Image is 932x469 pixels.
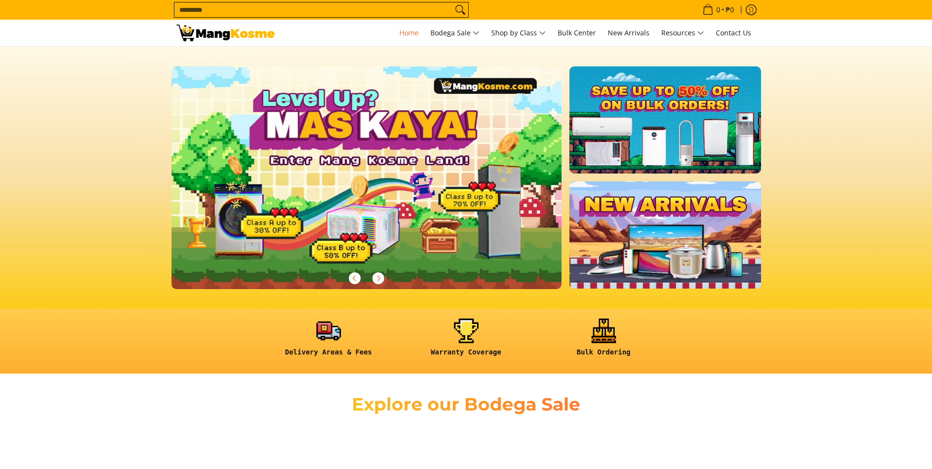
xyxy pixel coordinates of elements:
[402,319,530,364] a: <h6><strong>Warranty Coverage</strong></h6>
[491,27,546,39] span: Shop by Class
[425,20,484,46] a: Bodega Sale
[711,20,756,46] a: Contact Us
[558,28,596,37] span: Bulk Center
[540,319,668,364] a: <h6><strong>Bulk Ordering</strong></h6>
[176,25,275,41] img: Mang Kosme: Your Home Appliances Warehouse Sale Partner!
[715,6,722,13] span: 0
[171,66,562,289] img: Gaming desktop banner
[716,28,751,37] span: Contact Us
[724,6,735,13] span: ₱0
[367,267,389,289] button: Next
[344,267,366,289] button: Previous
[452,2,468,17] button: Search
[486,20,551,46] a: Shop by Class
[265,319,393,364] a: <h6><strong>Delivery Areas & Fees</strong></h6>
[603,20,654,46] a: New Arrivals
[430,27,480,39] span: Bodega Sale
[395,20,424,46] a: Home
[553,20,601,46] a: Bulk Center
[661,27,704,39] span: Resources
[284,20,756,46] nav: Main Menu
[700,4,737,15] span: •
[656,20,709,46] a: Resources
[324,393,609,415] h2: Explore our Bodega Sale
[399,28,419,37] span: Home
[608,28,650,37] span: New Arrivals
